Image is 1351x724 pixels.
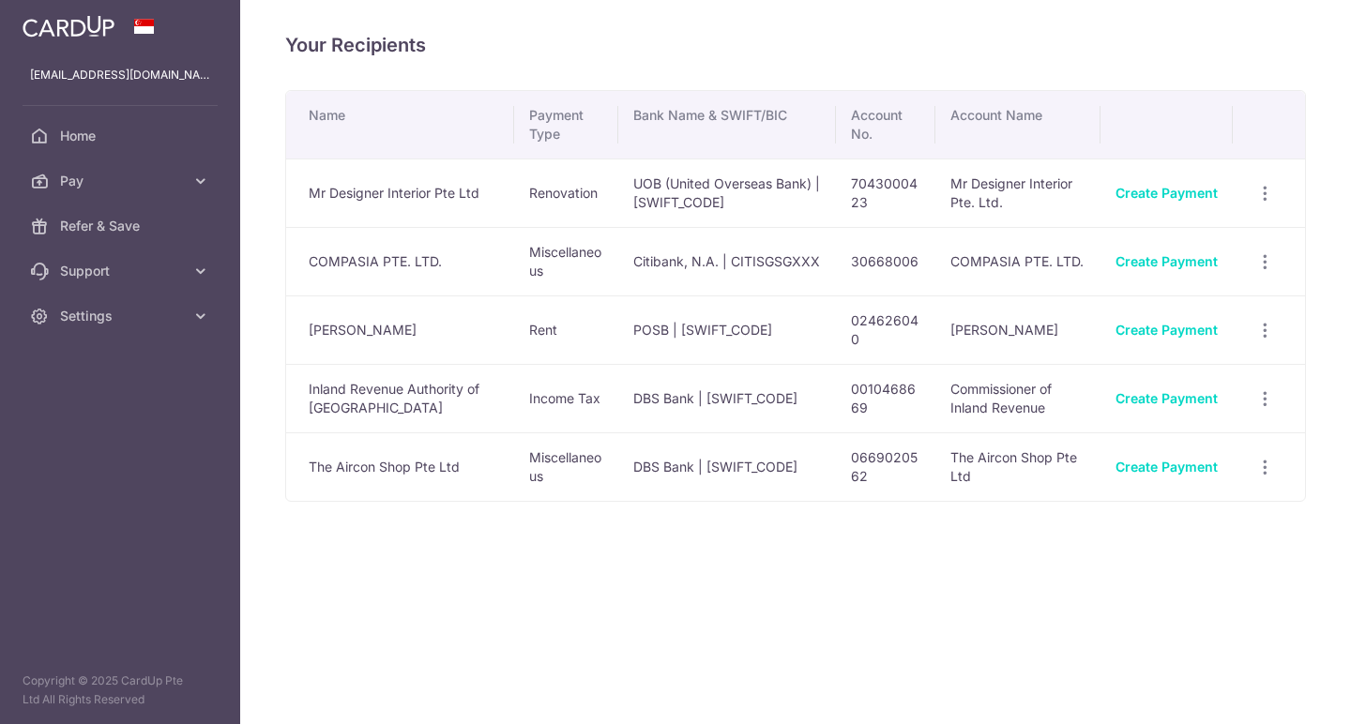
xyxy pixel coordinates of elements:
td: Renovation [514,158,618,227]
td: COMPASIA PTE. LTD. [286,227,514,295]
span: Settings [60,307,184,325]
span: Home [60,127,184,145]
td: 0669020562 [836,432,935,501]
th: Name [286,91,514,158]
th: Account Name [935,91,1101,158]
a: Create Payment [1116,459,1218,475]
span: Pay [60,172,184,190]
th: Bank Name & SWIFT/BIC [618,91,836,158]
td: Income Tax [514,364,618,432]
h4: Your Recipients [285,30,1306,60]
a: Create Payment [1116,322,1218,338]
td: 024626040 [836,295,935,364]
a: Create Payment [1116,185,1218,201]
td: Inland Revenue Authority of [GEOGRAPHIC_DATA] [286,364,514,432]
td: DBS Bank | [SWIFT_CODE] [618,432,836,501]
td: 0010468669 [836,364,935,432]
span: Refer & Save [60,217,184,235]
td: COMPASIA PTE. LTD. [935,227,1101,295]
td: Mr Designer Interior Pte Ltd [286,158,514,227]
td: [PERSON_NAME] [286,295,514,364]
td: [PERSON_NAME] [935,295,1101,364]
td: Mr Designer Interior Pte. Ltd. [935,158,1101,227]
p: [EMAIL_ADDRESS][DOMAIN_NAME] [30,66,210,84]
td: The Aircon Shop Pte Ltd [286,432,514,501]
td: Citibank, N.A. | CITISGSGXXX [618,227,836,295]
td: UOB (United Overseas Bank) | [SWIFT_CODE] [618,158,836,227]
td: 30668006 [836,227,935,295]
img: CardUp [23,15,114,38]
span: Support [60,262,184,280]
td: Miscellaneous [514,432,618,501]
th: Account No. [836,91,935,158]
td: 7043000423 [836,158,935,227]
td: POSB | [SWIFT_CODE] [618,295,836,364]
td: Rent [514,295,618,364]
td: DBS Bank | [SWIFT_CODE] [618,364,836,432]
td: The Aircon Shop Pte Ltd [935,432,1101,501]
td: Commissioner of Inland Revenue [935,364,1101,432]
th: Payment Type [514,91,618,158]
a: Create Payment [1116,253,1218,269]
td: Miscellaneous [514,227,618,295]
a: Create Payment [1116,390,1218,406]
